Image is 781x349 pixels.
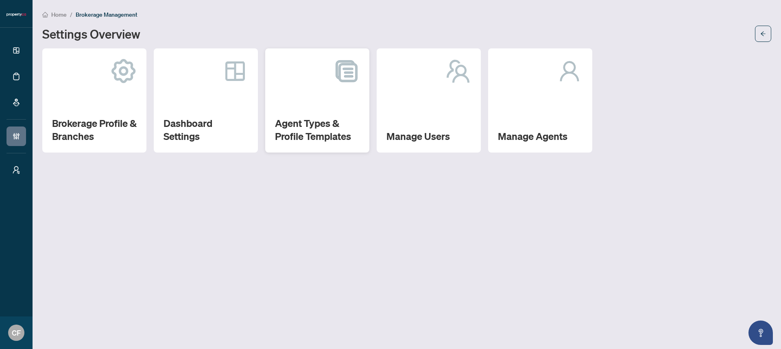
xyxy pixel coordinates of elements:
[164,117,248,143] h2: Dashboard Settings
[275,117,360,143] h2: Agent Types & Profile Templates
[76,11,137,18] span: Brokerage Management
[51,11,67,18] span: Home
[12,327,21,338] span: CF
[748,321,773,345] button: Open asap
[70,10,72,19] li: /
[52,117,137,143] h2: Brokerage Profile & Branches
[42,12,48,17] span: home
[386,130,471,143] h2: Manage Users
[760,31,766,37] span: arrow-left
[12,166,20,174] span: user-switch
[498,130,582,143] h2: Manage Agents
[42,27,140,40] h1: Settings Overview
[7,12,26,17] img: logo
